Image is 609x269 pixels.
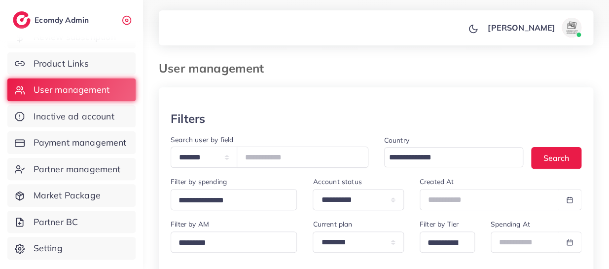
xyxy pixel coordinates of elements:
label: Created At [420,177,454,187]
div: Search for option [171,189,297,210]
label: Spending At [491,219,530,229]
a: [PERSON_NAME]avatar [482,18,585,38]
a: Product Links [7,52,136,75]
a: Review subscription [7,26,136,48]
span: Partner BC [34,216,78,229]
img: avatar [562,18,581,38]
a: logoEcomdy Admin [13,11,91,29]
div: Search for option [384,147,524,167]
a: User management [7,78,136,101]
span: Inactive ad account [34,110,114,123]
span: User management [34,83,109,96]
input: Search for option [175,235,284,251]
a: Partner management [7,158,136,181]
a: Partner BC [7,211,136,233]
label: Filter by spending [171,177,227,187]
button: Search [531,147,581,168]
span: Product Links [34,57,89,70]
input: Search for option [386,150,511,165]
div: Search for option [420,231,475,253]
label: Country [384,135,409,145]
h2: Ecomdy Admin [35,15,91,25]
span: Payment management [34,136,127,149]
label: Current plan [313,219,352,229]
label: Filter by Tier [420,219,459,229]
input: Search for option [424,235,462,251]
div: Search for option [171,231,297,253]
a: Market Package [7,184,136,207]
span: Market Package [34,189,101,202]
span: Setting [34,242,63,255]
span: Partner management [34,163,121,176]
a: Payment management [7,131,136,154]
input: Search for option [175,193,284,208]
label: Search user by field [171,135,233,145]
label: Account status [313,177,361,187]
span: Review subscription [34,31,116,43]
label: Filter by AM [171,219,209,229]
h3: Filters [171,112,205,126]
a: Setting [7,237,136,260]
img: logo [13,11,31,29]
h3: User management [159,61,272,76]
p: [PERSON_NAME] [488,22,555,34]
a: Inactive ad account [7,105,136,128]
